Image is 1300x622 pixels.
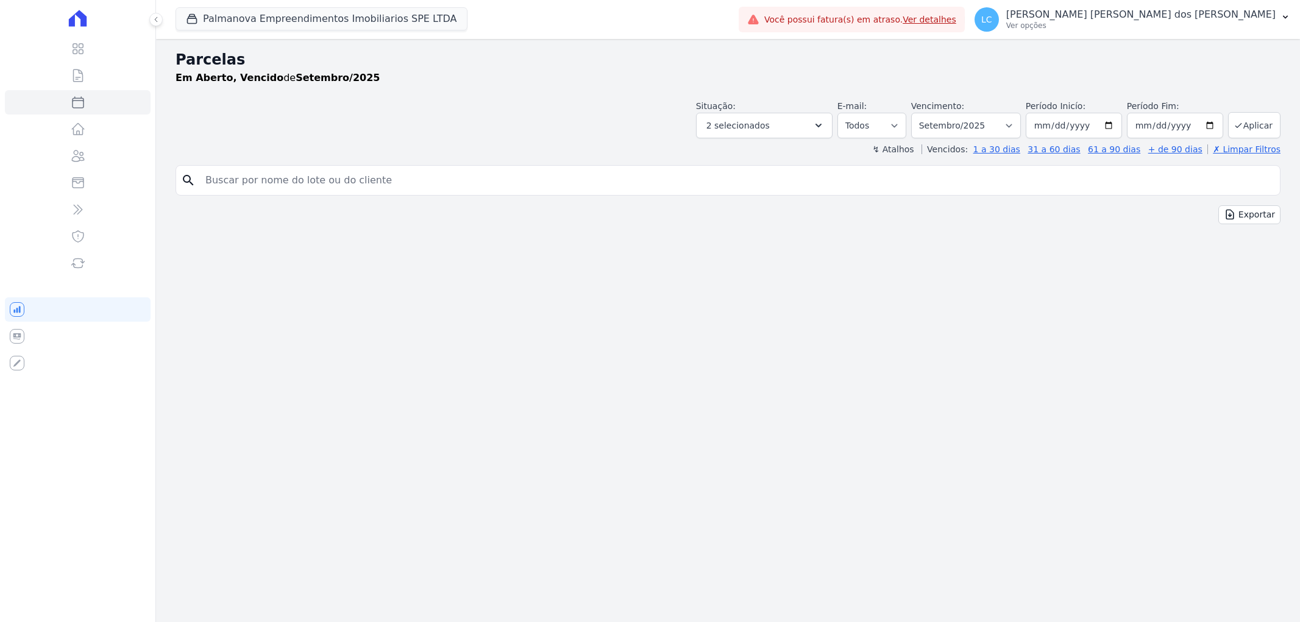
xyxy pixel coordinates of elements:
[696,113,833,138] button: 2 selecionados
[1006,21,1276,30] p: Ver opções
[181,173,196,188] i: search
[837,101,867,111] label: E-mail:
[922,144,968,154] label: Vencidos:
[764,13,956,26] span: Você possui fatura(s) em atraso.
[1127,100,1223,113] label: Período Fim:
[872,144,914,154] label: ↯ Atalhos
[1028,144,1080,154] a: 31 a 60 dias
[1207,144,1280,154] a: ✗ Limpar Filtros
[911,101,964,111] label: Vencimento:
[1148,144,1202,154] a: + de 90 dias
[696,101,736,111] label: Situação:
[1218,205,1280,224] button: Exportar
[296,72,380,83] strong: Setembro/2025
[198,168,1275,193] input: Buscar por nome do lote ou do cliente
[1228,112,1280,138] button: Aplicar
[176,72,283,83] strong: Em Aberto, Vencido
[973,144,1020,154] a: 1 a 30 dias
[706,118,770,133] span: 2 selecionados
[965,2,1300,37] button: LC [PERSON_NAME] [PERSON_NAME] dos [PERSON_NAME] Ver opções
[176,49,1280,71] h2: Parcelas
[903,15,956,24] a: Ver detalhes
[981,15,992,24] span: LC
[176,71,380,85] p: de
[1006,9,1276,21] p: [PERSON_NAME] [PERSON_NAME] dos [PERSON_NAME]
[176,7,467,30] button: Palmanova Empreendimentos Imobiliarios SPE LTDA
[1088,144,1140,154] a: 61 a 90 dias
[1026,101,1085,111] label: Período Inicío:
